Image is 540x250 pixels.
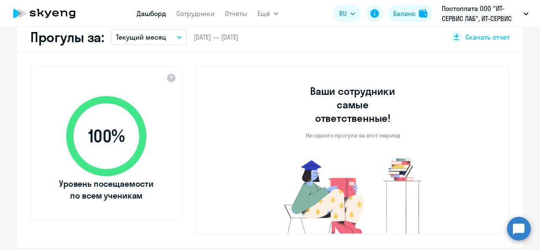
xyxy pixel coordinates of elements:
[393,8,416,19] div: Баланс
[388,5,432,22] button: Балансbalance
[339,8,347,19] span: RU
[333,5,361,22] button: RU
[58,178,155,202] span: Уровень посещаемости по всем ученикам
[306,132,400,139] p: Ни одного прогула за этот период
[437,3,533,24] button: Постоплата ООО "ИТ-СЕРВИС ЛАБ", ИТ-СЕРВИС ЛАБ, ООО
[176,9,215,18] a: Сотрудники
[419,9,427,18] img: balance
[257,5,278,22] button: Ещё
[116,32,166,42] p: Текущий месяц
[257,8,270,19] span: Ещё
[268,156,437,234] img: no-truants
[225,9,247,18] a: Отчеты
[58,126,155,146] span: 100 %
[299,84,407,125] h3: Ваши сотрудники самые ответственные!
[442,3,520,24] p: Постоплата ООО "ИТ-СЕРВИС ЛАБ", ИТ-СЕРВИС ЛАБ, ООО
[30,29,104,46] h2: Прогулы за:
[465,32,510,42] span: Скачать отчет
[111,29,187,45] button: Текущий месяц
[194,32,238,42] span: [DATE] — [DATE]
[137,9,166,18] a: Дашборд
